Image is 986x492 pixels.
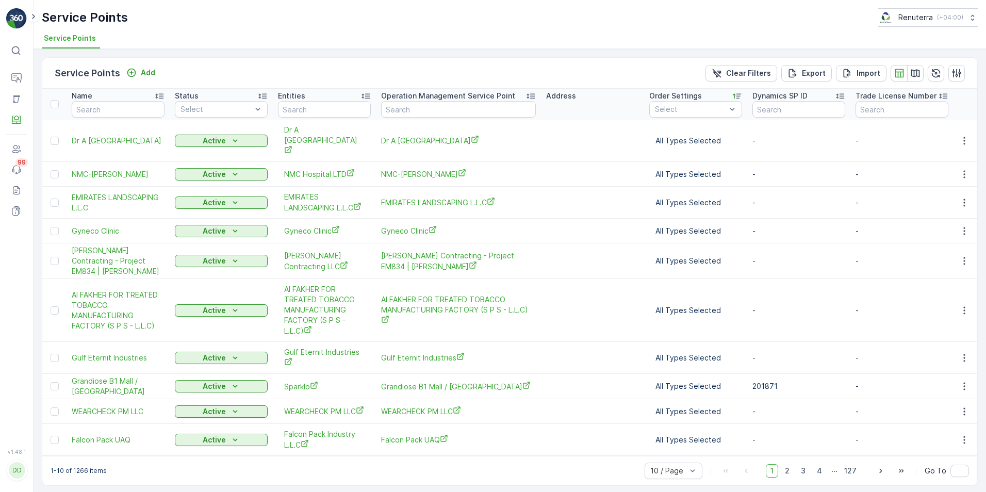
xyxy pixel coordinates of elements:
div: Toggle Row Selected [51,407,59,416]
a: Falcon Pack Industry L.L.C [284,429,365,450]
td: - [747,162,850,187]
p: Active [203,136,226,146]
img: logo [6,8,27,29]
button: Active [175,380,268,392]
a: EMIRATES LANDSCAPING L.L.C [381,197,536,208]
div: Toggle Row Selected [51,306,59,315]
span: 3 [796,464,810,478]
td: - [747,399,850,424]
a: Dr A Medical Center [72,136,165,146]
div: Toggle Row Selected [51,227,59,235]
td: - [747,424,850,456]
button: Active [175,405,268,418]
td: - [747,120,850,162]
span: Dr A [GEOGRAPHIC_DATA] [381,135,536,146]
p: All Types Selected [655,435,736,445]
p: Active [203,198,226,208]
p: Select [180,104,252,114]
td: - [850,120,954,162]
a: Gyneco Clinic [284,225,365,236]
span: Gulf Eternit Industries [284,347,365,368]
p: Trade License Number [856,91,936,101]
a: Grandiose B1 Mall / The Mall of Emirates [72,376,165,397]
a: WEARCHECK PM LLC [284,406,365,417]
button: Active [175,304,268,317]
span: [PERSON_NAME] Contracting - Project EM834 | [PERSON_NAME] [381,251,536,272]
span: [PERSON_NAME] Contracting LLC [284,251,365,272]
button: Active [175,434,268,446]
span: [PERSON_NAME] Contracting - Project EM834 | [PERSON_NAME] [72,245,165,276]
div: Toggle Row Selected [51,436,59,444]
p: ... [831,464,837,478]
p: Clear Filters [726,68,771,78]
input: Search [72,101,165,118]
button: Active [175,135,268,147]
p: Export [802,68,826,78]
p: All Types Selected [655,406,736,417]
p: All Types Selected [655,381,736,391]
a: WEARCHECK PM LLC [72,406,165,417]
p: Service Points [42,9,128,26]
td: - [850,424,954,456]
div: Toggle Row Selected [51,354,59,362]
button: Active [175,352,268,364]
td: - [850,243,954,279]
a: Dr A Medical Center [284,125,365,156]
a: Wade Adams Contracting - Project EM834 | Al Qudra [72,245,165,276]
a: Falcon Pack UAQ [381,434,536,445]
span: 2 [780,464,794,478]
p: Add [141,68,155,78]
td: - [850,279,954,342]
td: 201871 [747,374,850,399]
p: Active [203,305,226,316]
a: Gulf Eternit Industries [381,352,536,363]
button: Export [781,65,832,81]
input: Search [278,101,371,118]
a: Gyneco Clinic [381,225,536,236]
p: All Types Selected [655,256,736,266]
button: Active [175,225,268,237]
input: Search [856,101,948,118]
span: Falcon Pack UAQ [72,435,165,445]
p: All Types Selected [655,198,736,208]
p: All Types Selected [655,305,736,316]
span: Sparklo [284,381,365,392]
div: Toggle Row Selected [51,382,59,390]
span: 4 [812,464,827,478]
a: 99 [6,159,27,180]
td: - [850,342,954,374]
span: Go To [925,466,946,476]
span: Gyneco Clinic [72,226,165,236]
td: - [747,243,850,279]
p: Service Points [55,66,120,80]
button: Active [175,168,268,181]
p: Dynamics SP ID [752,91,808,101]
p: Active [203,256,226,266]
p: Order Settings [649,91,702,101]
p: Renuterra [898,12,933,23]
a: NMC Hospital LTD [284,169,365,179]
a: Gulf Eternit Industries [72,353,165,363]
p: Active [203,406,226,417]
span: Grandiose B1 Mall / [GEOGRAPHIC_DATA] [72,376,165,397]
a: Al FAKHER FOR TREATED TOBACCO MANUFACTURING FACTORY (S P S - L.L.C) [72,290,165,331]
p: 1-10 of 1266 items [51,467,107,475]
p: Active [203,226,226,236]
span: v 1.48.1 [6,449,27,455]
a: Al FAKHER FOR TREATED TOBACCO MANUFACTURING FACTORY (S P S - L.L.C) [284,284,365,336]
div: DD [9,462,25,479]
a: WEARCHECK PM LLC [381,406,536,417]
p: Name [72,91,92,101]
input: Search [752,101,845,118]
td: - [747,219,850,243]
a: EMIRATES LANDSCAPING L.L.C [72,192,165,213]
p: Import [857,68,880,78]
